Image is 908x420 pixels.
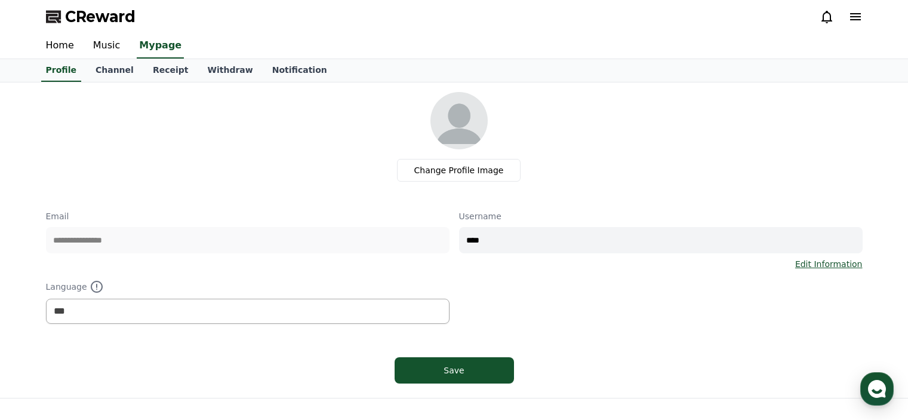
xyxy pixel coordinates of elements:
[46,280,450,294] p: Language
[263,59,337,82] a: Notification
[137,33,184,59] a: Mypage
[36,33,84,59] a: Home
[46,210,450,222] p: Email
[198,59,262,82] a: Withdraw
[795,258,863,270] a: Edit Information
[395,357,514,384] button: Save
[46,7,136,26] a: CReward
[143,59,198,82] a: Receipt
[430,92,488,149] img: profile_image
[418,364,490,376] div: Save
[86,59,143,82] a: Channel
[41,59,81,82] a: Profile
[65,7,136,26] span: CReward
[397,159,521,182] label: Change Profile Image
[459,210,863,222] p: Username
[84,33,130,59] a: Music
